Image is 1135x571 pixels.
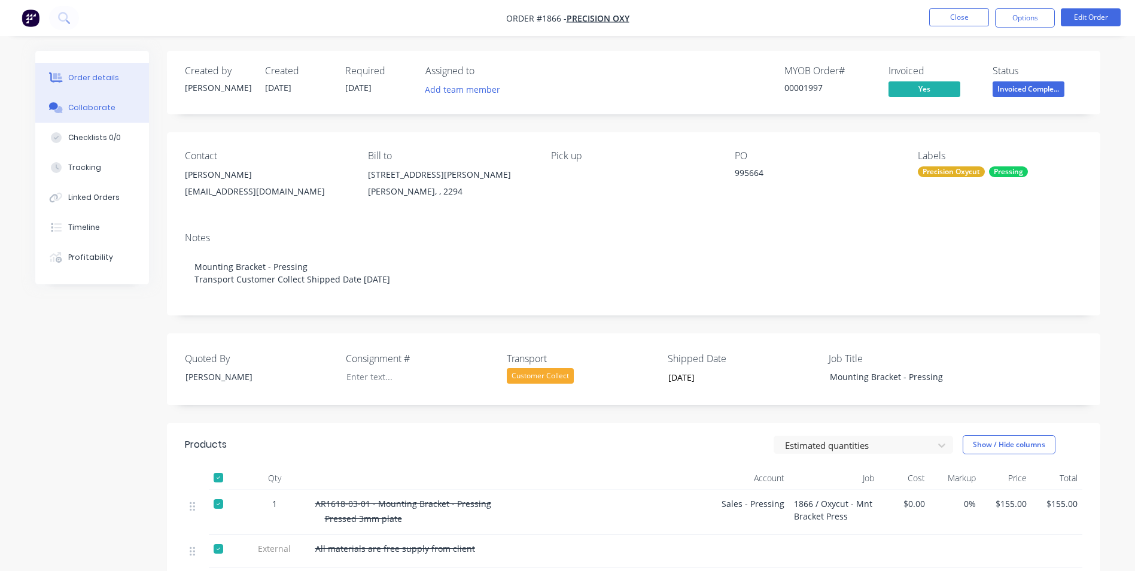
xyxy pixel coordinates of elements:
div: Job [789,466,879,490]
div: Timeline [68,222,100,233]
div: Sales - Pressing [670,490,789,535]
button: Add team member [425,81,507,98]
label: Consignment # [346,351,495,366]
button: Invoiced Comple... [993,81,1064,99]
div: Profitability [68,252,113,263]
button: Timeline [35,212,149,242]
img: Factory [22,9,39,27]
div: Created [265,65,331,77]
button: Checklists 0/0 [35,123,149,153]
div: Required [345,65,411,77]
div: [PERSON_NAME] [176,368,325,385]
span: AR1618-03-01 - Mounting Bracket - Pressing [315,498,491,509]
button: Options [995,8,1055,28]
div: Order details [68,72,119,83]
div: Pick up [551,150,715,162]
div: Qty [239,466,311,490]
div: Account [670,466,789,490]
div: Collaborate [68,102,115,113]
button: Profitability [35,242,149,272]
div: Linked Orders [68,192,120,203]
div: 00001997 [784,81,874,94]
div: Markup [930,466,981,490]
button: Order details [35,63,149,93]
div: Status [993,65,1082,77]
button: Add team member [418,81,506,98]
button: Tracking [35,153,149,183]
div: Notes [185,232,1082,244]
span: 1 [272,497,277,510]
label: Transport [507,351,656,366]
div: Cost [879,466,930,490]
div: Customer Collect [507,368,574,384]
label: Shipped Date [668,351,817,366]
div: Price [981,466,1031,490]
button: Linked Orders [35,183,149,212]
div: Bill to [368,150,532,162]
div: [PERSON_NAME][EMAIL_ADDRESS][DOMAIN_NAME] [185,166,349,205]
div: PO [735,150,899,162]
div: Created by [185,65,251,77]
button: Collaborate [35,93,149,123]
div: Mounting Bracket - Pressing [820,368,970,385]
span: [DATE] [345,82,372,93]
label: Job Title [829,351,978,366]
div: MYOB Order # [784,65,874,77]
div: [EMAIL_ADDRESS][DOMAIN_NAME] [185,183,349,200]
div: Invoiced [888,65,978,77]
span: Invoiced Comple... [993,81,1064,96]
span: External [244,542,306,555]
span: Yes [888,81,960,96]
button: Edit Order [1061,8,1121,26]
div: 1866 / Oxycut - Mnt Bracket Press [789,490,879,535]
div: 995664 [735,166,884,183]
div: Mounting Bracket - Pressing Transport Customer Collect Shipped Date [DATE] [185,248,1082,297]
div: Checklists 0/0 [68,132,121,143]
div: [STREET_ADDRESS][PERSON_NAME] [368,166,532,183]
span: Pressed 3mm plate [325,513,402,524]
div: Tracking [68,162,101,173]
a: Precision Oxy [567,13,629,24]
div: [STREET_ADDRESS][PERSON_NAME][PERSON_NAME], , 2294 [368,166,532,205]
div: Precision Oxycut [918,166,985,177]
input: Enter date [660,369,809,387]
div: Contact [185,150,349,162]
span: $0.00 [884,497,925,510]
div: Pressing [989,166,1028,177]
span: Order #1866 - [506,13,567,24]
button: Show / Hide columns [963,435,1055,454]
div: Products [185,438,227,452]
div: Assigned to [425,65,545,77]
button: Close [929,8,989,26]
span: All materials are free supply from client [315,543,475,554]
div: Total [1031,466,1082,490]
div: [PERSON_NAME] [185,166,349,183]
span: 0% [935,497,976,510]
div: [PERSON_NAME], , 2294 [368,183,532,200]
label: Quoted By [185,351,334,366]
span: $155.00 [1036,497,1078,510]
div: [PERSON_NAME] [185,81,251,94]
div: Labels [918,150,1082,162]
span: [DATE] [265,82,291,93]
span: $155.00 [985,497,1027,510]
